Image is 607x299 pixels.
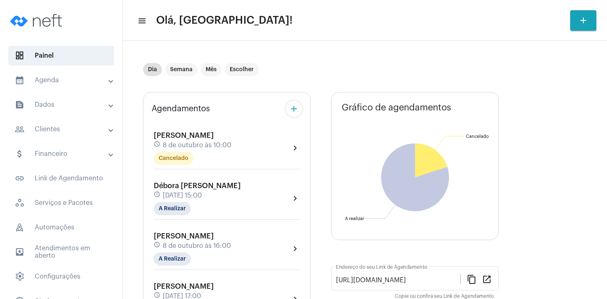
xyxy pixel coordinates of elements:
[5,144,122,164] mat-expansion-panel-header: sidenav iconFinanceiro
[163,142,231,149] span: 8 de outubro às 10:00
[8,169,114,188] span: Link de Agendamento
[5,95,122,115] mat-expansion-panel-header: sidenav iconDados
[5,70,122,90] mat-expansion-panel-header: sidenav iconAgenda
[336,277,460,284] input: Link
[156,14,293,27] span: Olá, [GEOGRAPHIC_DATA]!
[163,242,231,250] span: 8 de outubro às 16:00
[15,198,25,208] span: sidenav icon
[15,149,25,159] mat-icon: sidenav icon
[154,232,214,240] span: [PERSON_NAME]
[578,16,588,25] mat-icon: add
[289,104,299,114] mat-icon: add
[290,244,300,254] mat-icon: chevron_right
[8,267,114,286] span: Configurações
[467,274,477,284] mat-icon: content_copy
[152,104,210,113] span: Agendamentos
[225,63,259,76] mat-chip: Escolher
[143,63,162,76] mat-chip: Dia
[137,16,146,26] mat-icon: sidenav icon
[15,124,25,134] mat-icon: sidenav icon
[15,272,25,281] span: sidenav icon
[15,51,25,61] span: sidenav icon
[5,119,122,139] mat-expansion-panel-header: sidenav iconClientes
[15,124,109,134] mat-panel-title: Clientes
[154,283,214,290] span: [PERSON_NAME]
[290,193,300,203] mat-icon: chevron_right
[482,274,492,284] mat-icon: open_in_new
[466,134,489,139] text: Cancelado
[7,4,68,37] img: logo-neft-novo-2.png
[8,242,114,262] span: Atendimentos em aberto
[165,63,197,76] mat-chip: Semana
[154,182,241,189] span: Débora [PERSON_NAME]
[154,241,161,250] mat-icon: schedule
[8,193,114,213] span: Serviços e Pacotes
[154,141,161,150] mat-icon: schedule
[8,46,114,65] span: Painel
[15,75,109,85] mat-panel-title: Agenda
[154,191,161,200] mat-icon: schedule
[15,173,25,183] mat-icon: sidenav icon
[201,63,222,76] mat-chip: Mês
[154,202,191,215] mat-chip: A Realizar
[290,143,300,153] mat-icon: chevron_right
[345,216,364,221] text: A realizar
[154,132,214,139] span: [PERSON_NAME]
[342,103,451,112] span: Gráfico de agendamentos
[154,152,193,165] mat-chip: Cancelado
[15,100,109,110] mat-panel-title: Dados
[15,247,25,257] mat-icon: sidenav icon
[8,218,114,237] span: Automações
[15,100,25,110] mat-icon: sidenav icon
[15,223,25,232] span: sidenav icon
[154,252,191,265] mat-chip: A Realizar
[163,192,202,199] span: [DATE] 15:00
[15,75,25,85] mat-icon: sidenav icon
[15,149,109,159] mat-panel-title: Financeiro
